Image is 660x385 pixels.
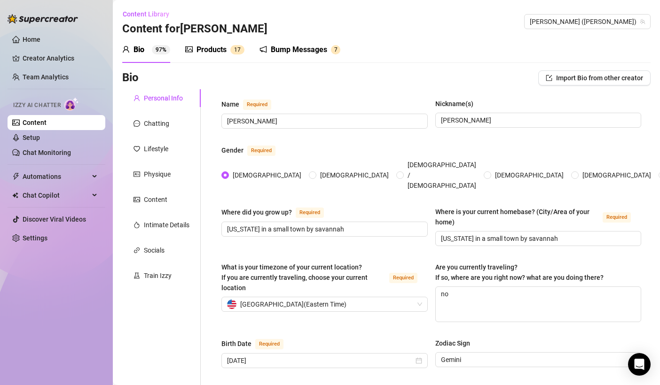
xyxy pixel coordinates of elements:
span: Izzy AI Chatter [13,101,61,110]
div: Chatting [144,118,169,129]
span: thunderbolt [12,173,20,180]
div: Birth Date [221,339,251,349]
sup: 7 [331,45,340,54]
label: Where did you grow up? [221,207,334,218]
span: Required [243,100,271,110]
img: logo-BBDzfeDw.svg [8,14,78,23]
button: Content Library [122,7,177,22]
span: message [134,120,140,127]
div: Intimate Details [144,220,189,230]
span: experiment [134,272,140,279]
a: Home [23,36,40,43]
div: Lifestyle [144,144,168,154]
div: Physique [144,169,171,179]
div: Personal Info [144,93,183,103]
span: Are you currently traveling? If so, where are you right now? what are you doing there? [435,263,604,281]
div: Bump Messages [271,44,327,55]
span: Required [389,273,417,283]
img: AI Chatter [64,97,79,111]
input: Nickname(s) [441,115,634,125]
input: Birth Date [227,355,414,366]
textarea: no [436,287,641,322]
span: Required [247,146,275,156]
span: Required [255,339,283,349]
span: fire [134,222,140,228]
img: us [227,300,236,309]
span: Content Library [123,10,169,18]
a: Settings [23,234,47,242]
input: Where is your current homebase? (City/Area of your home) [441,233,634,244]
input: Where did you grow up? [227,224,420,234]
h3: Content for [PERSON_NAME] [122,22,267,37]
span: [DEMOGRAPHIC_DATA] [316,170,393,180]
a: Discover Viral Videos [23,216,86,223]
sup: 17 [230,45,244,54]
div: Train Izzy [144,270,172,281]
label: Where is your current homebase? (City/Area of your home) [435,207,642,227]
span: link [134,247,140,254]
img: Chat Copilot [12,192,18,199]
label: Name [221,99,282,110]
span: 1 [234,46,237,53]
label: Nickname(s) [435,99,480,109]
span: picture [185,46,193,53]
span: Gemini [441,353,636,367]
span: [DEMOGRAPHIC_DATA] [229,170,305,180]
div: Gender [221,145,244,155]
span: idcard [134,171,140,177]
span: Required [603,212,631,223]
span: [GEOGRAPHIC_DATA] ( Eastern Time ) [240,297,346,311]
span: What is your timezone of your current location? If you are currently traveling, choose your curre... [221,263,368,292]
span: user [122,46,130,53]
span: Automations [23,169,89,184]
a: Setup [23,134,40,141]
span: 7 [237,46,241,53]
div: Zodiac Sign [435,338,470,348]
span: Required [296,208,324,218]
span: Import Bio from other creator [556,74,643,82]
div: Where did you grow up? [221,207,292,217]
div: Socials [144,245,165,255]
span: [DEMOGRAPHIC_DATA] [491,170,567,180]
div: Open Intercom Messenger [628,353,651,376]
span: [DEMOGRAPHIC_DATA] [579,170,655,180]
div: Content [144,194,167,205]
div: Products [196,44,227,55]
div: Name [221,99,239,109]
a: Chat Monitoring [23,149,71,156]
a: Content [23,119,47,126]
label: Birth Date [221,338,294,349]
a: Creator Analytics [23,51,98,66]
label: Gender [221,145,286,156]
span: Bonnie (bonnie-blaire) [530,15,645,29]
sup: 97% [152,45,170,54]
span: 7 [334,46,338,53]
input: Name [227,116,420,126]
span: heart [134,146,140,152]
h3: Bio [122,70,139,85]
span: team [640,19,645,24]
span: import [546,75,552,81]
div: Bio [134,44,144,55]
a: Team Analytics [23,73,69,81]
div: Where is your current homebase? (City/Area of your home) [435,207,599,227]
div: Nickname(s) [435,99,473,109]
button: Import Bio from other creator [538,70,651,85]
label: Zodiac Sign [435,338,477,348]
span: user [134,95,140,101]
span: picture [134,196,140,203]
span: Chat Copilot [23,188,89,203]
span: [DEMOGRAPHIC_DATA] / [DEMOGRAPHIC_DATA] [404,160,480,191]
span: notification [259,46,267,53]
